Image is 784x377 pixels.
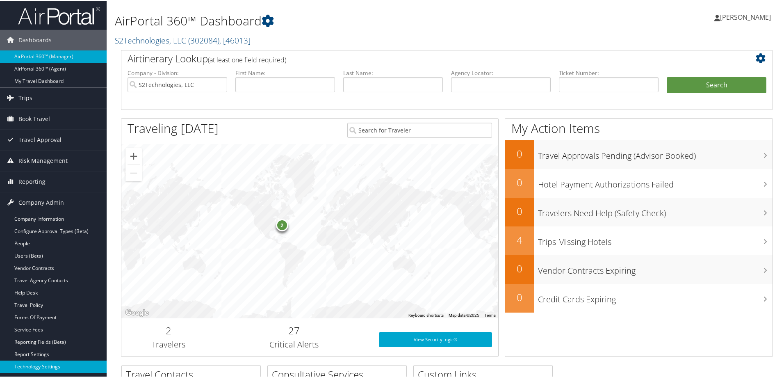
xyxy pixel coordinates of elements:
[128,119,219,136] h1: Traveling [DATE]
[505,139,773,168] a: 0Travel Approvals Pending (Advisor Booked)
[222,323,367,337] h2: 27
[451,68,551,76] label: Agency Locator:
[222,338,367,350] h3: Critical Alerts
[208,55,286,64] span: (at least one field required)
[538,260,773,276] h3: Vendor Contracts Expiring
[379,331,492,346] a: View SecurityLogic®
[505,283,773,312] a: 0Credit Cards Expiring
[505,168,773,197] a: 0Hotel Payment Authorizations Failed
[18,192,64,212] span: Company Admin
[538,145,773,161] h3: Travel Approvals Pending (Advisor Booked)
[276,218,288,231] div: 2
[18,29,52,50] span: Dashboards
[115,11,558,29] h1: AirPortal 360™ Dashboard
[18,150,68,170] span: Risk Management
[123,307,150,318] a: Open this area in Google Maps (opens a new window)
[505,146,534,160] h2: 0
[505,290,534,304] h2: 0
[505,197,773,226] a: 0Travelers Need Help (Safety Check)
[714,4,779,29] a: [PERSON_NAME]
[449,312,479,317] span: Map data ©2025
[18,171,46,191] span: Reporting
[538,174,773,190] h3: Hotel Payment Authorizations Failed
[18,87,32,107] span: Trips
[128,51,712,65] h2: Airtinerary Lookup
[123,307,150,318] img: Google
[128,338,210,350] h3: Travelers
[408,312,444,318] button: Keyboard shortcuts
[505,254,773,283] a: 0Vendor Contracts Expiring
[128,323,210,337] h2: 2
[538,289,773,304] h3: Credit Cards Expiring
[505,261,534,275] h2: 0
[115,34,251,45] a: S2Technologies, LLC
[188,34,219,45] span: ( 302084 )
[125,164,142,181] button: Zoom out
[235,68,335,76] label: First Name:
[343,68,443,76] label: Last Name:
[18,129,62,149] span: Travel Approval
[128,68,227,76] label: Company - Division:
[18,108,50,128] span: Book Travel
[219,34,251,45] span: , [ 46013 ]
[125,147,142,164] button: Zoom in
[720,12,771,21] span: [PERSON_NAME]
[505,203,534,217] h2: 0
[505,232,534,246] h2: 4
[347,122,492,137] input: Search for Traveler
[505,119,773,136] h1: My Action Items
[484,312,496,317] a: Terms (opens in new tab)
[559,68,659,76] label: Ticket Number:
[505,226,773,254] a: 4Trips Missing Hotels
[538,231,773,247] h3: Trips Missing Hotels
[505,175,534,189] h2: 0
[18,5,100,25] img: airportal-logo.png
[667,76,766,93] button: Search
[538,203,773,218] h3: Travelers Need Help (Safety Check)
